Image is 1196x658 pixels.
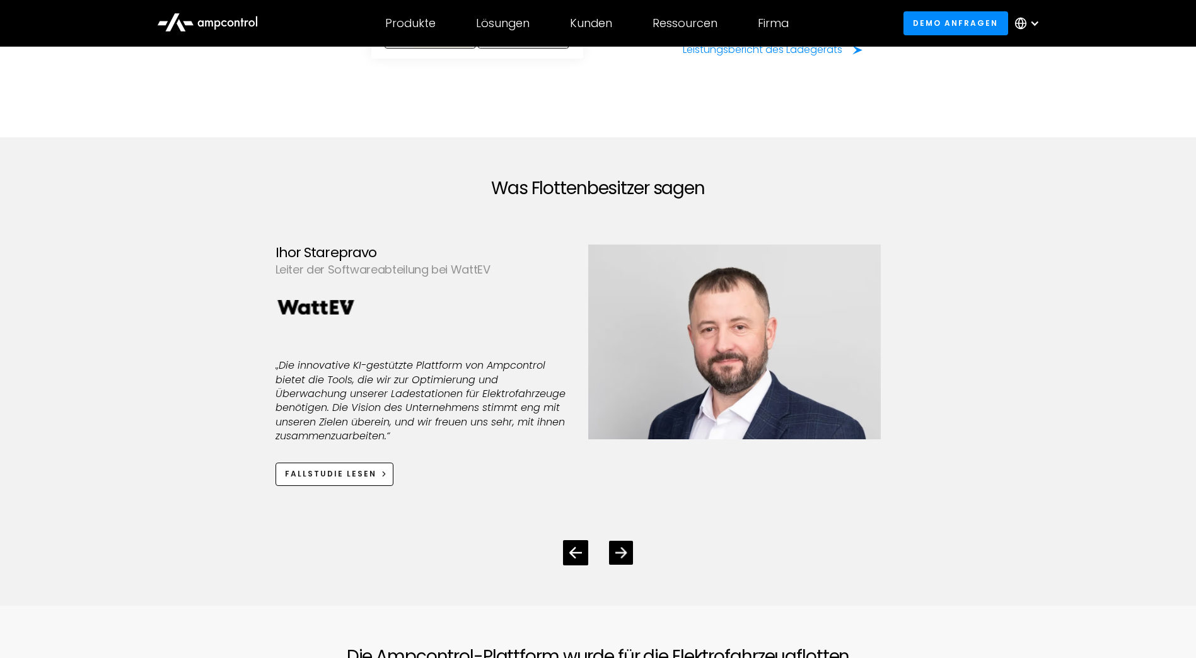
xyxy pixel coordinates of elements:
[570,16,612,30] div: Kunden
[653,16,717,30] div: Ressourcen
[276,261,568,279] div: Leiter der Softwareabteilung bei WattEV
[385,16,436,30] div: Produkte
[276,245,568,261] div: Ihor Starepravo
[683,43,842,57] div: Leistungsbericht des Ladegeräts
[276,463,394,486] a: Fallstudie lesen
[683,43,862,57] a: Leistungsbericht des Ladegeräts
[476,16,530,30] div: Lösungen
[758,16,789,30] div: Firma
[276,359,568,443] p: „Die innovative KI-gestützte Plattform von Ampcontrol bietet die Tools, die wir zur Optimierung u...
[903,11,1008,35] a: Demo anfragen
[609,541,633,565] div: Next slide
[563,540,588,565] div: Previous slide
[276,178,921,199] h2: Was Flottenbesitzer sagen
[276,224,921,506] div: 1 / 4
[285,468,376,480] div: Fallstudie lesen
